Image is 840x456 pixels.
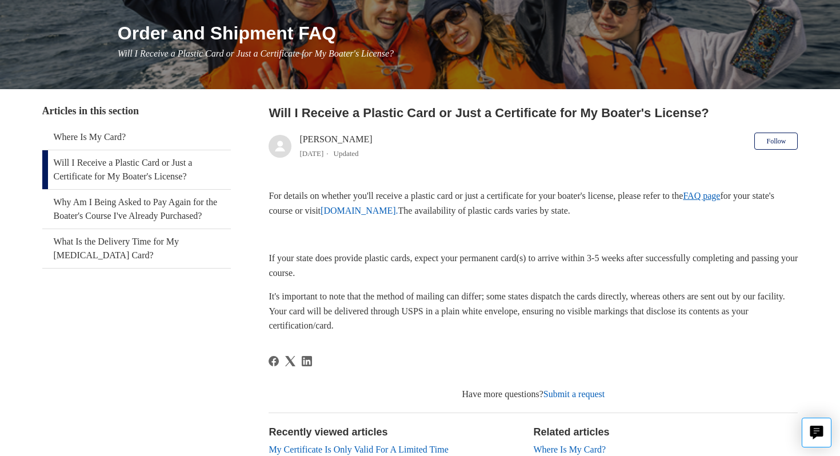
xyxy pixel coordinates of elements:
[754,133,798,150] button: Follow Article
[299,149,323,158] time: 04/08/2025, 12:43
[321,206,398,215] a: [DOMAIN_NAME].
[269,445,448,454] a: My Certificate Is Only Valid For A Limited Time
[118,49,394,58] span: Will I Receive a Plastic Card or Just a Certificate for My Boater's License?
[269,356,279,366] svg: Share this page on Facebook
[269,189,798,218] p: For details on whether you'll receive a plastic card or just a certificate for your boater's lice...
[42,229,231,268] a: What Is the Delivery Time for My [MEDICAL_DATA] Card?
[269,103,798,122] h2: Will I Receive a Plastic Card or Just a Certificate for My Boater's License?
[269,425,522,440] h2: Recently viewed articles
[533,445,606,454] a: Where Is My Card?
[42,105,139,117] span: Articles in this section
[42,190,231,229] a: Why Am I Being Asked to Pay Again for the Boater's Course I've Already Purchased?
[683,191,720,201] a: FAQ page
[269,251,798,280] p: If your state does provide plastic cards, expect your permanent card(s) to arrive within 3-5 week...
[802,418,831,447] button: Live chat
[118,19,798,47] h1: Order and Shipment FAQ
[543,389,605,399] a: Submit a request
[269,387,798,401] div: Have more questions?
[269,289,798,333] p: It's important to note that the method of mailing can differ; some states dispatch the cards dire...
[285,356,295,366] a: X Corp
[42,125,231,150] a: Where Is My Card?
[533,425,798,440] h2: Related articles
[269,356,279,366] a: Facebook
[42,150,231,189] a: Will I Receive a Plastic Card or Just a Certificate for My Boater's License?
[302,356,312,366] a: LinkedIn
[334,149,359,158] li: Updated
[302,356,312,366] svg: Share this page on LinkedIn
[299,133,372,160] div: [PERSON_NAME]
[285,356,295,366] svg: Share this page on X Corp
